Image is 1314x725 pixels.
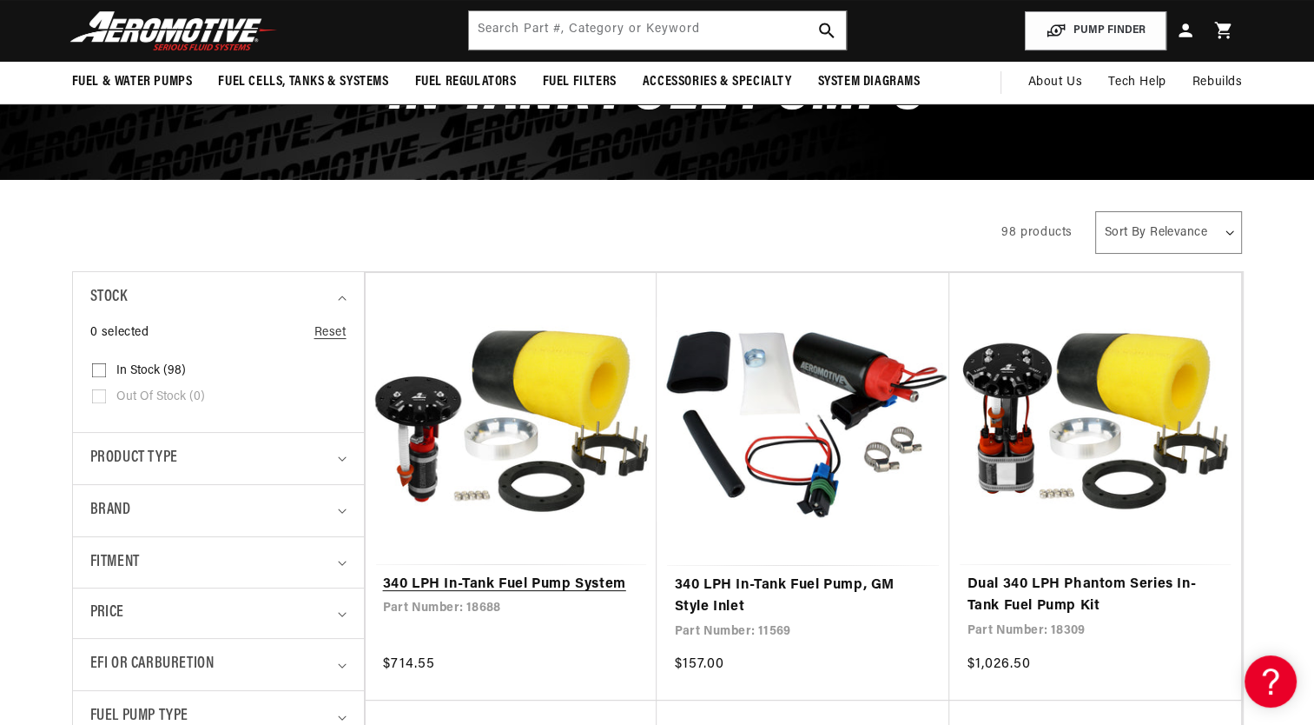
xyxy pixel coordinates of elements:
[643,73,792,91] span: Accessories & Specialty
[90,272,347,323] summary: Stock (0 selected)
[1095,62,1179,103] summary: Tech Help
[90,323,149,343] span: 0 selected
[218,73,388,91] span: Fuel Cells, Tanks & Systems
[530,62,630,103] summary: Fuel Filters
[543,73,617,91] span: Fuel Filters
[90,285,128,310] span: Stock
[90,498,131,523] span: Brand
[805,62,934,103] summary: System Diagrams
[65,10,282,51] img: Aeromotive
[1027,76,1082,89] span: About Us
[116,389,205,405] span: Out of stock (0)
[90,446,178,471] span: Product type
[90,602,124,625] span: Price
[72,73,193,91] span: Fuel & Water Pumps
[818,73,921,91] span: System Diagrams
[90,589,347,638] summary: Price
[90,639,347,690] summary: EFI or Carburetion (0 selected)
[314,323,347,343] a: Reset
[1192,73,1243,92] span: Rebuilds
[90,433,347,484] summary: Product type (0 selected)
[469,11,846,50] input: Search by Part Number, Category or Keyword
[1014,62,1095,103] a: About Us
[967,574,1224,618] a: Dual 340 LPH Phantom Series In-Tank Fuel Pump Kit
[59,62,206,103] summary: Fuel & Water Pumps
[1025,11,1166,50] button: PUMP FINDER
[808,11,846,50] button: search button
[205,62,401,103] summary: Fuel Cells, Tanks & Systems
[90,652,215,677] span: EFI or Carburetion
[116,363,186,379] span: In stock (98)
[1179,62,1256,103] summary: Rebuilds
[90,537,347,589] summary: Fitment (0 selected)
[90,485,347,536] summary: Brand (0 selected)
[1108,73,1165,92] span: Tech Help
[415,73,517,91] span: Fuel Regulators
[90,550,140,575] span: Fitment
[674,575,932,619] a: 340 LPH In-Tank Fuel Pump, GM Style Inlet
[383,574,640,596] a: 340 LPH In-Tank Fuel Pump System
[1001,226,1073,239] span: 98 products
[630,62,805,103] summary: Accessories & Specialty
[402,62,530,103] summary: Fuel Regulators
